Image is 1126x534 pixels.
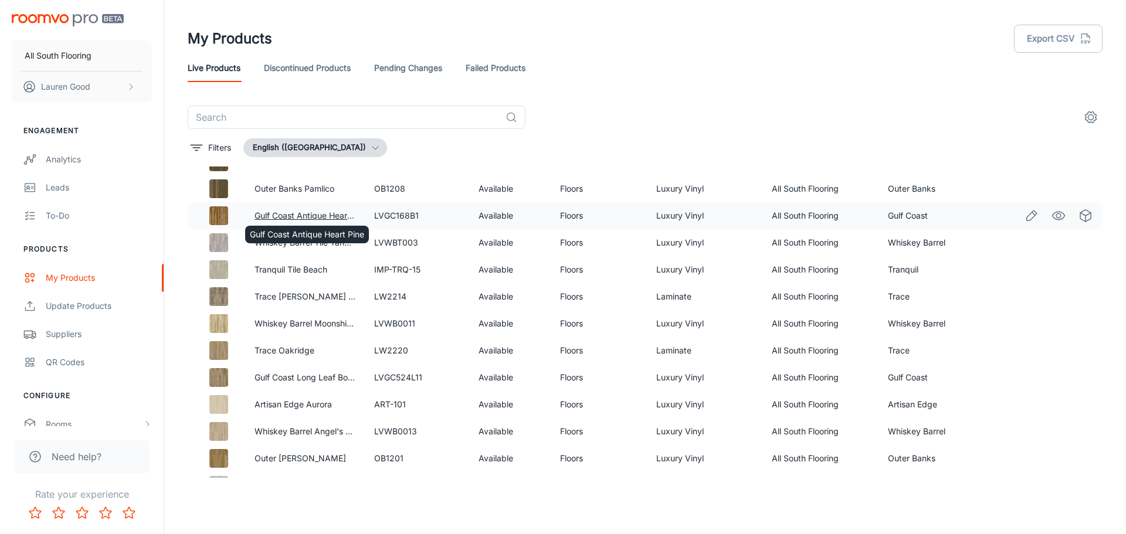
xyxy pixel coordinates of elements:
[255,426,368,436] a: Whiskey Barrel Angel's Share
[365,418,469,445] td: LVWB0013
[365,202,469,229] td: LVGC168B1
[551,202,647,229] td: Floors
[469,256,551,283] td: Available
[365,283,469,310] td: LW2214
[879,175,982,202] td: Outer Banks
[469,418,551,445] td: Available
[46,271,152,284] div: My Products
[255,453,346,463] a: Outer [PERSON_NAME]
[469,445,551,472] td: Available
[374,54,442,82] a: Pending Changes
[46,300,152,312] div: Update Products
[12,40,152,71] button: All South Flooring
[469,337,551,364] td: Available
[647,202,762,229] td: Luxury Vinyl
[46,356,152,369] div: QR Codes
[879,283,982,310] td: Trace
[879,310,982,337] td: Whiskey Barrel
[255,345,314,355] a: Trace Oakridge
[46,181,152,194] div: Leads
[551,418,647,445] td: Floors
[469,310,551,337] td: Available
[762,175,879,202] td: All South Flooring
[762,391,879,418] td: All South Flooring
[762,229,879,256] td: All South Flooring
[12,14,124,26] img: Roomvo PRO Beta
[647,364,762,391] td: Luxury Vinyl
[365,445,469,472] td: OB1201
[551,256,647,283] td: Floors
[12,72,152,102] button: Lauren Good
[250,228,364,241] p: Gulf Coast Antique Heart Pine
[188,106,501,129] input: Search
[647,256,762,283] td: Luxury Vinyl
[469,175,551,202] td: Available
[647,337,762,364] td: Laminate
[25,49,91,62] p: All South Flooring
[255,183,334,193] a: Outer Banks Pamlico
[647,310,762,337] td: Luxury Vinyl
[469,364,551,391] td: Available
[365,337,469,364] td: LW2220
[365,310,469,337] td: LVWB0011
[188,138,234,157] button: filter
[1049,206,1069,226] a: See in Visualizer
[551,229,647,256] td: Floors
[365,256,469,283] td: IMP-TRQ-15
[647,472,762,499] td: Luxury Vinyl
[551,310,647,337] td: Floors
[255,399,332,409] a: Artisan Edge Aurora
[9,487,154,501] p: Rate your experience
[469,391,551,418] td: Available
[551,472,647,499] td: Floors
[469,283,551,310] td: Available
[117,501,141,525] button: Rate 5 star
[1022,206,1042,226] a: Edit
[551,364,647,391] td: Floors
[255,210,369,220] a: Gulf Coast Antique Heart Pine
[1076,206,1096,226] a: See in Virtual Samples
[243,138,387,157] button: English ([GEOGRAPHIC_DATA])
[762,283,879,310] td: All South Flooring
[551,283,647,310] td: Floors
[365,364,469,391] td: LVGC524L11
[47,501,70,525] button: Rate 2 star
[365,472,469,499] td: IMP-TRQ-16
[647,283,762,310] td: Laminate
[469,229,551,256] td: Available
[647,175,762,202] td: Luxury Vinyl
[551,175,647,202] td: Floors
[879,418,982,445] td: Whiskey Barrel
[255,318,388,328] a: Whiskey Barrel Moonshine Hickory
[762,364,879,391] td: All South Flooring
[879,472,982,499] td: Tranquil
[264,54,351,82] a: Discontinued Products
[879,256,982,283] td: Tranquil
[365,229,469,256] td: LVWBT003
[255,291,363,301] a: Trace [PERSON_NAME] Bay
[762,445,879,472] td: All South Flooring
[94,501,117,525] button: Rate 4 star
[46,209,152,222] div: To-do
[466,54,525,82] a: Failed Products
[879,337,982,364] td: Trace
[52,450,101,464] span: Need help?
[762,310,879,337] td: All South Flooring
[208,141,231,154] p: Filters
[762,202,879,229] td: All South Flooring
[23,501,47,525] button: Rate 1 star
[762,472,879,499] td: All South Flooring
[188,54,240,82] a: Live Products
[647,445,762,472] td: Luxury Vinyl
[188,28,272,49] h1: My Products
[762,256,879,283] td: All South Flooring
[255,264,327,274] a: Tranquil Tile Beach
[365,391,469,418] td: ART-101
[469,202,551,229] td: Available
[551,445,647,472] td: Floors
[647,229,762,256] td: Luxury Vinyl
[762,418,879,445] td: All South Flooring
[469,472,551,499] td: Available
[1014,25,1103,53] button: Export CSV
[762,337,879,364] td: All South Flooring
